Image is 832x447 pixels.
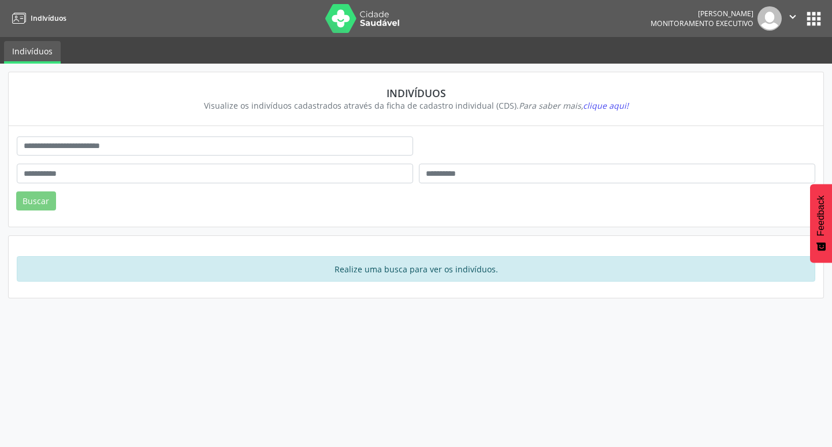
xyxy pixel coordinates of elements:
a: Indivíduos [8,9,66,28]
div: Visualize os indivíduos cadastrados através da ficha de cadastro individual (CDS). [25,99,807,112]
a: Indivíduos [4,41,61,64]
span: clique aqui! [583,100,629,111]
i:  [786,10,799,23]
span: Indivíduos [31,13,66,23]
span: Monitoramento Executivo [651,19,753,28]
button: apps [804,9,824,29]
button: Feedback - Mostrar pesquisa [810,184,832,263]
div: [PERSON_NAME] [651,9,753,19]
span: Feedback [816,195,826,236]
img: img [757,6,782,31]
div: Realize uma busca para ver os indivíduos. [17,256,815,282]
button:  [782,6,804,31]
i: Para saber mais, [519,100,629,111]
div: Indivíduos [25,87,807,99]
button: Buscar [16,191,56,211]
